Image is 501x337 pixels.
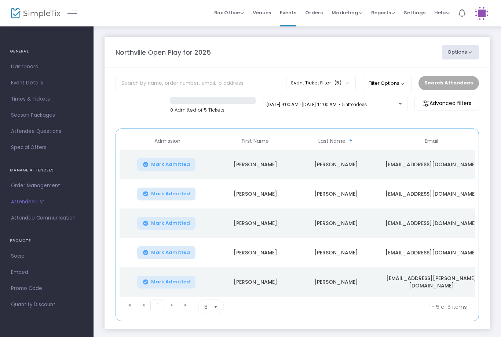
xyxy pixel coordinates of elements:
span: First Name [242,138,269,144]
div: Data table [120,133,475,297]
td: [PERSON_NAME] [215,238,296,267]
span: Venues [253,3,271,22]
td: [EMAIL_ADDRESS][DOMAIN_NAME] [376,179,486,209]
span: Sortable [348,138,354,144]
h4: GENERAL [10,44,84,59]
button: Event Ticket Filter(5) [286,76,356,90]
img: filter [422,100,429,107]
span: Admission [154,138,180,144]
span: (5) [334,80,341,86]
button: Mark Admitted [137,246,196,259]
span: Mark Admitted [151,220,190,226]
span: Help [434,9,450,16]
span: Attendee List [11,197,83,207]
span: Special Offers [11,143,83,152]
span: Season Packages [11,110,83,120]
span: Reports [371,9,395,16]
span: Mark Admitted [151,279,190,285]
span: Attendee Communication [11,213,83,223]
span: Order Management [11,181,83,191]
button: Mark Admitted [137,188,196,200]
td: [EMAIL_ADDRESS][DOMAIN_NAME] [376,238,486,267]
td: [PERSON_NAME] [296,179,376,209]
span: Attendee Questions [11,127,83,136]
button: Select [211,300,221,314]
span: Marketing [332,9,362,16]
m-button: Advanced filters [414,97,479,110]
span: Page 1 [150,300,165,311]
h4: MANAGE ATTENDEES [10,163,84,178]
td: [EMAIL_ADDRESS][PERSON_NAME][DOMAIN_NAME] [376,267,486,297]
span: Mark Admitted [151,191,190,197]
button: Mark Admitted [137,276,196,289]
span: Events [280,3,296,22]
button: Mark Admitted [137,158,196,171]
td: [PERSON_NAME] [215,209,296,238]
m-panel-title: Northville Open Play for 2025 [116,47,211,57]
button: Mark Admitted [137,217,196,230]
span: Last Name [318,138,345,144]
h4: PROMOTE [10,233,84,248]
td: [PERSON_NAME] [296,238,376,267]
span: Embed [11,268,83,277]
td: [PERSON_NAME] [296,267,376,297]
td: [PERSON_NAME] [215,179,296,209]
kendo-pager-info: 1 - 5 of 5 items [297,300,467,314]
td: [PERSON_NAME] [296,150,376,179]
span: Settings [404,3,425,22]
p: 0 Admitted of 5 Tickets [170,106,256,114]
span: Event Details [11,78,83,88]
span: Social [11,251,83,261]
span: Mark Admitted [151,162,190,167]
span: Times & Tickets [11,94,83,104]
span: Orders [305,3,323,22]
input: Search by name, order number, email, ip address [116,76,279,91]
button: Options [442,45,479,59]
span: Dashboard [11,62,83,72]
td: [PERSON_NAME] [296,209,376,238]
span: Email [425,138,438,144]
td: [PERSON_NAME] [215,150,296,179]
span: Box Office [214,9,244,16]
span: Promo Code [11,284,83,293]
span: [DATE] 9:00 AM - [DATE] 11:00 AM • 5 attendees [267,102,367,107]
span: Mark Admitted [151,250,190,256]
td: [PERSON_NAME] [215,267,296,297]
span: Quantity Discount [11,300,83,309]
span: 8 [204,303,208,311]
button: Filter Options [363,76,412,91]
td: [EMAIL_ADDRESS][DOMAIN_NAME] [376,209,486,238]
td: [EMAIL_ADDRESS][DOMAIN_NAME] [376,150,486,179]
